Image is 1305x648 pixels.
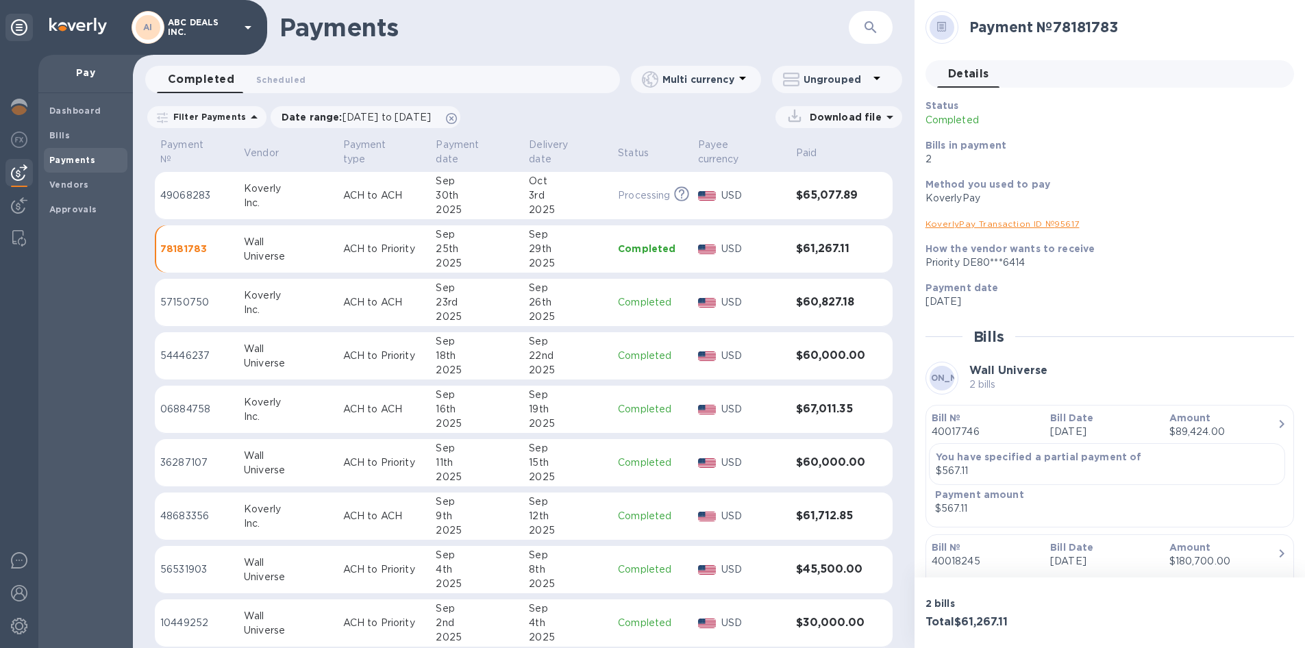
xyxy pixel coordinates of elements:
h3: $60,000.00 [796,456,865,469]
p: USD [721,562,785,577]
div: 2025 [436,630,518,645]
p: USD [721,349,785,363]
p: 54446237 [160,349,233,363]
div: Koverly [244,288,332,303]
button: Bill №40018245Bill Date[DATE]Amount$180,700.00 [925,534,1294,621]
div: 2025 [436,577,518,591]
p: Delivery date [529,138,589,166]
b: Wall Universe [969,364,1047,377]
p: Completed [618,242,686,256]
img: USD [698,191,717,201]
span: Vendor [244,146,297,160]
p: ABC DEALS INC. [168,18,236,37]
div: 3rd [529,188,607,203]
div: 25th [436,242,518,256]
div: 16th [436,402,518,416]
div: $89,424.00 [1169,425,1277,439]
b: Method you used to pay [925,179,1050,190]
p: Payment № [160,138,215,166]
h3: $65,077.89 [796,189,865,202]
div: 2025 [529,256,607,271]
b: Amount [1169,542,1211,553]
a: KoverlyPay Transaction ID № 95617 [925,219,1080,229]
div: 2025 [529,470,607,484]
div: 2025 [436,203,518,217]
div: Inc. [244,303,332,317]
img: USD [698,351,717,361]
button: Bill №40017746Bill Date[DATE]Amount$89,424.00You have specified a partial payment of$567.11Paymen... [925,405,1294,527]
div: Koverly [244,502,332,516]
div: $567.11 [935,501,1054,516]
div: Universe [244,463,332,477]
div: 2025 [436,416,518,431]
b: Bill Date [1050,542,1093,553]
img: USD [698,405,717,414]
p: Completed [618,456,686,470]
img: USD [698,298,717,308]
p: 78181783 [160,242,233,256]
p: Date range : [282,110,438,124]
p: Filter Payments [168,111,246,123]
div: Inc. [244,410,332,424]
p: ACH to Priority [343,349,425,363]
p: Completed [618,402,686,416]
div: 11th [436,456,518,470]
img: USD [698,512,717,521]
p: 56531903 [160,562,233,577]
div: Inc. [244,196,332,210]
p: Completed [618,562,686,577]
p: 40017746 [932,425,1039,439]
p: USD [721,616,785,630]
p: 2 [925,152,1283,166]
div: Wall [244,609,332,623]
p: [DATE] [1050,554,1158,569]
div: 30th [436,188,518,203]
p: ACH to ACH [343,402,425,416]
b: Bills in payment [925,140,1006,151]
h2: Payment № 78181783 [969,18,1283,36]
p: Paid [796,146,817,160]
div: 2025 [529,203,607,217]
b: Amount [1169,412,1211,423]
p: Payment date [436,138,500,166]
p: USD [721,402,785,416]
div: Date range:[DATE] to [DATE] [271,106,460,128]
span: Details [948,64,989,84]
div: Universe [244,570,332,584]
div: Oct [529,174,607,188]
div: Universe [244,249,332,264]
b: Status [925,100,959,111]
b: Bills [49,130,70,140]
img: USD [698,458,717,468]
div: 2025 [529,577,607,591]
span: Paid [796,146,835,160]
div: Wall [244,235,332,249]
h3: $67,011.35 [796,403,865,416]
p: 2 bills [925,597,1104,610]
p: Processing [618,188,670,203]
div: $180,700.00 [1169,554,1277,569]
b: [PERSON_NAME] [903,373,981,383]
div: 15th [529,456,607,470]
div: Sep [436,388,518,402]
img: Logo [49,18,107,34]
p: Completed [925,113,1164,127]
div: 23rd [436,295,518,310]
p: ACH to ACH [343,188,425,203]
div: 4th [529,616,607,630]
div: Sep [529,548,607,562]
span: Payee currency [698,138,785,166]
p: USD [721,456,785,470]
div: 12th [529,509,607,523]
h3: $60,827.18 [796,296,865,309]
p: ACH to Priority [343,562,425,577]
p: 48683356 [160,509,233,523]
b: Payment date [925,282,999,293]
div: Inc. [244,516,332,531]
b: Bill № [932,412,961,423]
div: 2025 [436,310,518,324]
p: 2 bills [969,377,1047,392]
p: Payment type [343,138,408,166]
span: Completed [168,70,234,89]
p: Completed [618,616,686,630]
